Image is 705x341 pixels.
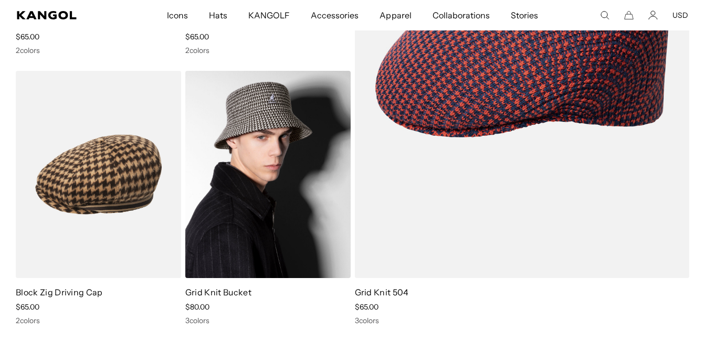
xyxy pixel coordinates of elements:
[355,287,409,297] a: Grid Knit 504
[355,316,690,325] div: 3 colors
[185,287,251,297] a: Grid Knit Bucket
[16,302,39,312] span: $65.00
[16,46,181,55] div: 2 colors
[185,302,209,312] span: $80.00
[600,10,609,20] summary: Search here
[355,302,378,312] span: $65.00
[672,10,688,20] button: USD
[16,316,181,325] div: 2 colors
[17,11,110,19] a: Kangol
[16,32,39,41] span: $65.00
[185,46,351,55] div: 2 colors
[648,10,658,20] a: Account
[624,10,634,20] button: Cart
[16,287,103,297] a: Block Zig Driving Cap
[185,32,209,41] span: $65.00
[16,71,181,278] img: Block Zig Driving Cap
[185,316,351,325] div: 3 colors
[185,71,351,278] img: Grid Knit Bucket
